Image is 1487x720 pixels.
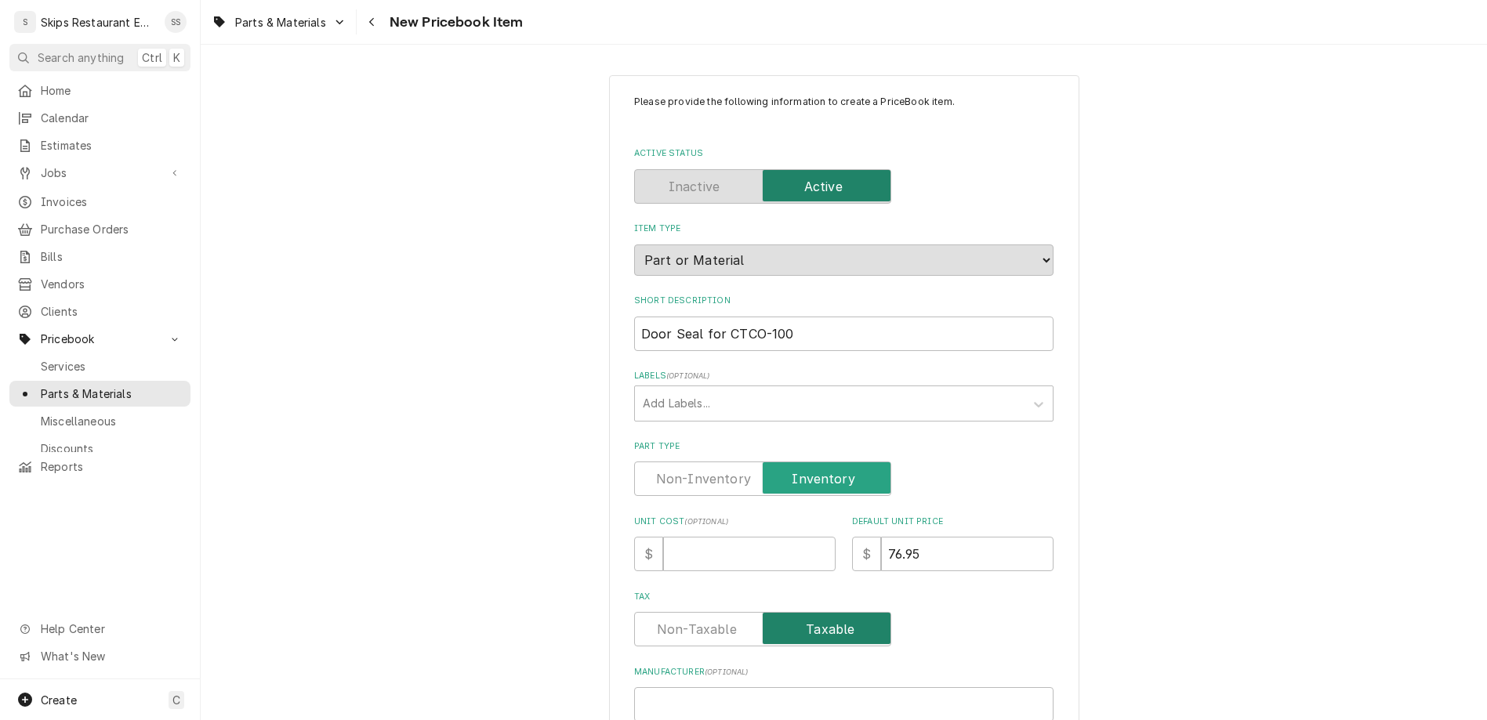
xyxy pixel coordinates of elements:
[634,223,1054,275] div: Item Type
[9,616,190,642] a: Go to Help Center
[9,326,190,352] a: Go to Pricebook
[634,317,1054,351] input: Name used to describe this Part or Material
[634,95,1054,124] p: Please provide the following information to create a PriceBook item.
[9,105,190,131] a: Calendar
[9,244,190,270] a: Bills
[41,648,181,664] span: What's New
[385,12,524,33] span: New Pricebook Item
[634,295,1054,350] div: Short Description
[41,221,183,237] span: Purchase Orders
[634,370,1054,382] label: Labels
[9,78,190,103] a: Home
[634,370,1054,421] div: Labels
[165,11,187,33] div: Shan Skipper's Avatar
[9,381,190,407] a: Parts & Materials
[360,9,385,34] button: Navigate back
[634,440,1054,496] div: Part Type
[9,454,190,479] a: Reports
[9,643,190,669] a: Go to What's New
[852,516,1054,571] div: Default Unit Price
[41,458,183,475] span: Reports
[142,49,162,66] span: Ctrl
[634,666,1054,678] label: Manufacturer
[172,692,180,708] span: C
[634,169,1054,204] div: Active
[38,49,124,66] span: Search anything
[634,516,836,528] label: Unit Cost
[9,44,190,71] button: Search anythingCtrlK
[9,271,190,297] a: Vendors
[634,223,1054,235] label: Item Type
[634,591,1054,646] div: Tax
[14,11,36,33] div: S
[705,668,749,676] span: ( optional )
[634,516,836,571] div: Unit Cost
[9,298,190,324] a: Clients
[205,9,353,35] a: Go to Parts & Materials
[173,49,180,66] span: K
[41,14,156,31] div: Skips Restaurant Equipment
[41,194,183,210] span: Invoices
[852,537,881,571] div: $
[634,295,1054,307] label: Short Description
[852,516,1054,528] label: Default Unit Price
[41,82,183,99] span: Home
[9,160,190,186] a: Go to Jobs
[41,358,183,374] span: Services
[41,693,77,707] span: Create
[41,440,183,457] span: Discounts
[41,385,183,402] span: Parts & Materials
[41,331,159,347] span: Pricebook
[9,353,190,379] a: Services
[41,137,183,154] span: Estimates
[41,248,183,265] span: Bills
[9,408,190,434] a: Miscellaneous
[41,110,183,126] span: Calendar
[684,517,728,526] span: ( optional )
[165,11,187,33] div: SS
[235,14,326,31] span: Parts & Materials
[9,189,190,215] a: Invoices
[9,436,190,461] a: Discounts
[634,440,1054,453] label: Part Type
[41,165,159,181] span: Jobs
[9,132,190,158] a: Estimates
[41,276,183,292] span: Vendors
[634,591,1054,603] label: Tax
[41,621,181,637] span: Help Center
[634,147,1054,203] div: Active Status
[9,216,190,242] a: Purchase Orders
[634,147,1054,160] label: Active Status
[634,537,663,571] div: $
[666,371,710,380] span: ( optional )
[41,303,183,320] span: Clients
[41,413,183,429] span: Miscellaneous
